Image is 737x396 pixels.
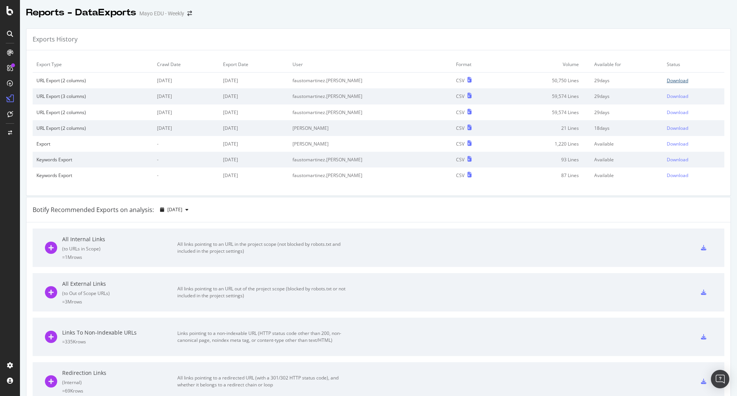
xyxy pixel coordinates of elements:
td: faustomartinez.[PERSON_NAME] [289,104,452,120]
div: CSV [456,109,464,116]
td: faustomartinez.[PERSON_NAME] [289,88,452,104]
td: [DATE] [219,73,289,89]
td: 1,220 Lines [501,136,590,152]
div: All links pointing to a redirected URL (with a 301/302 HTTP status code), and whether it belongs ... [177,374,350,388]
td: User [289,56,452,73]
td: Crawl Date [153,56,220,73]
div: Download [667,77,688,84]
div: csv-export [701,379,706,384]
div: Download [667,125,688,131]
div: Reports - DataExports [26,6,136,19]
span: 2025 Oct. 12th [167,206,182,213]
td: 50,750 Lines [501,73,590,89]
td: - [153,167,220,183]
div: ( to Out of Scope URLs ) [62,290,177,297]
td: [DATE] [219,104,289,120]
button: [DATE] [157,204,192,216]
div: arrow-right-arrow-left [187,11,192,16]
td: Available for [590,56,663,73]
td: [DATE] [219,88,289,104]
td: [DATE] [153,73,220,89]
td: Volume [501,56,590,73]
div: Keywords Export [36,172,149,179]
div: = 1M rows [62,254,177,260]
td: Status [663,56,724,73]
div: Open Intercom Messenger [711,370,729,388]
td: [DATE] [153,104,220,120]
td: faustomartinez.[PERSON_NAME] [289,167,452,183]
div: ( Internal ) [62,379,177,386]
div: Download [667,141,688,147]
a: Download [667,77,720,84]
div: URL Export (2 columns) [36,77,149,84]
td: [DATE] [219,120,289,136]
div: URL Export (3 columns) [36,93,149,99]
div: Keywords Export [36,156,149,163]
td: - [153,152,220,167]
div: csv-export [701,334,706,340]
a: Download [667,93,720,99]
a: Download [667,156,720,163]
div: Links pointing to a non-indexable URL (HTTP status code other than 200, non-canonical page, noind... [177,330,350,344]
div: URL Export (2 columns) [36,109,149,116]
div: Export [36,141,149,147]
div: CSV [456,156,464,163]
div: = 3M rows [62,298,177,305]
div: CSV [456,93,464,99]
td: [DATE] [219,167,289,183]
td: Export Type [33,56,153,73]
td: [DATE] [219,152,289,167]
td: Export Date [219,56,289,73]
td: 59,574 Lines [501,104,590,120]
td: 29 days [590,73,663,89]
a: Download [667,125,720,131]
a: Download [667,172,720,179]
td: 29 days [590,88,663,104]
div: Available [594,172,659,179]
div: Exports History [33,35,78,44]
div: CSV [456,172,464,179]
div: CSV [456,141,464,147]
div: Download [667,93,688,99]
div: All External Links [62,280,177,288]
a: Download [667,141,720,147]
td: [PERSON_NAME] [289,136,452,152]
td: 29 days [590,104,663,120]
td: [DATE] [219,136,289,152]
div: All links pointing to an URL in the project scope (not blocked by robots.txt and included in the ... [177,241,350,255]
div: csv-export [701,290,706,295]
div: All Internal Links [62,235,177,243]
div: Download [667,109,688,116]
td: 87 Lines [501,167,590,183]
td: 59,574 Lines [501,88,590,104]
div: Available [594,156,659,163]
div: ( to URLs in Scope ) [62,245,177,252]
div: CSV [456,77,464,84]
div: Mayo EDU - Weekly [139,10,184,17]
div: URL Export (2 columns) [36,125,149,131]
a: Download [667,109,720,116]
td: Format [452,56,501,73]
td: 93 Lines [501,152,590,167]
div: All links pointing to an URL out of the project scope (blocked by robots.txt or not included in t... [177,285,350,299]
div: Links To Non-Indexable URLs [62,329,177,336]
td: [PERSON_NAME] [289,120,452,136]
div: Available [594,141,659,147]
div: CSV [456,125,464,131]
td: [DATE] [153,88,220,104]
div: csv-export [701,245,706,250]
td: - [153,136,220,152]
div: Botify Recommended Exports on analysis: [33,205,154,214]
div: = 335K rows [62,338,177,345]
div: = 69K rows [62,388,177,394]
div: Download [667,172,688,179]
div: Download [667,156,688,163]
td: faustomartinez.[PERSON_NAME] [289,73,452,89]
td: 18 days [590,120,663,136]
td: [DATE] [153,120,220,136]
div: Redirection Links [62,369,177,377]
td: 21 Lines [501,120,590,136]
td: faustomartinez.[PERSON_NAME] [289,152,452,167]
